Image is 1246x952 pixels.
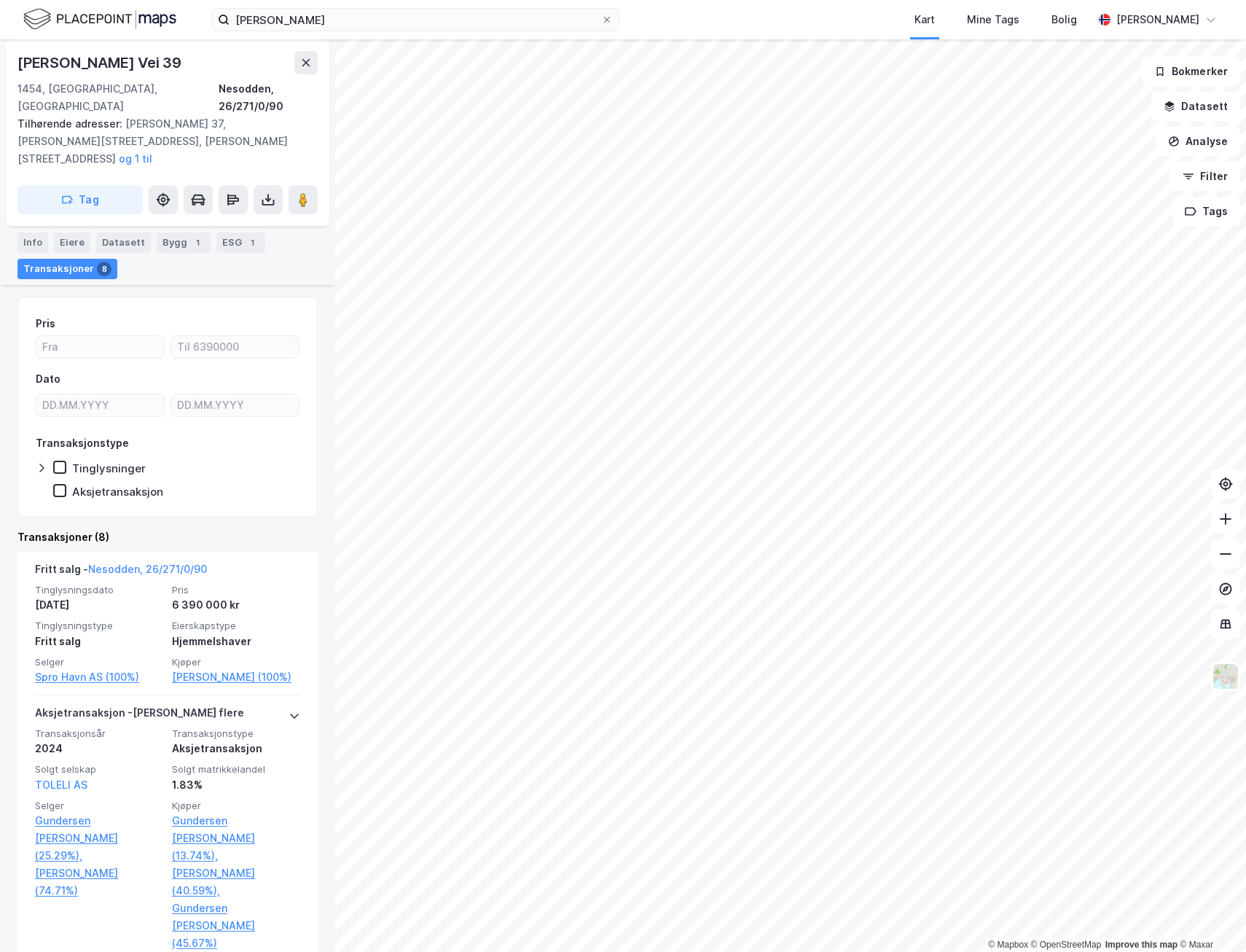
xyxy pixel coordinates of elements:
a: Gundersen [PERSON_NAME] (45.67%) [172,900,300,952]
div: Bygg [157,233,211,253]
span: Transaksjonstype [172,727,300,740]
iframe: Chat Widget [1173,882,1246,952]
div: 1 [245,235,259,250]
div: 1454, [GEOGRAPHIC_DATA], [GEOGRAPHIC_DATA] [17,80,219,115]
div: [PERSON_NAME] Vei 39 [17,51,184,74]
div: Kart [914,11,935,28]
button: Bokmerker [1142,57,1240,86]
button: Tag [17,185,143,214]
button: Tags [1172,197,1240,226]
span: Tinglysningsdato [35,584,163,596]
img: logo.f888ab2527a4732fd821a326f86c7f29.svg [23,7,176,32]
span: Solgt selskap [35,763,163,776]
div: Aksjetransaksjon - [PERSON_NAME] flere [35,704,244,727]
div: 8 [97,262,111,276]
a: Gundersen [PERSON_NAME] (13.74%), [172,812,300,865]
div: Info [17,233,48,253]
div: Bolig [1051,11,1077,28]
div: Transaksjoner (8) [17,528,318,546]
button: Filter [1170,162,1240,191]
div: 1 [190,235,205,250]
a: Mapbox [988,940,1028,950]
span: Kjøper [172,656,300,668]
a: [PERSON_NAME] (40.59%), [172,865,300,900]
a: Gundersen [PERSON_NAME] (25.29%), [35,812,163,865]
div: Kontrollprogram for chat [1173,882,1246,952]
a: Improve this map [1105,940,1178,950]
div: [DATE] [35,596,163,614]
span: Eierskapstype [172,620,300,632]
button: Analyse [1156,127,1240,156]
input: DD.MM.YYYY [171,394,299,416]
div: Fritt salg - [35,561,207,584]
input: Fra [36,336,164,358]
div: Datasett [96,233,151,253]
a: OpenStreetMap [1031,940,1102,950]
input: Til 6390000 [171,336,299,358]
span: Kjøper [172,800,300,812]
div: Mine Tags [967,11,1019,28]
div: Nesodden, 26/271/0/90 [219,80,318,115]
div: Dato [36,370,60,388]
span: Transaksjonsår [35,727,163,740]
a: Spro Havn AS (100%) [35,668,163,686]
div: [PERSON_NAME] [1116,11,1199,28]
div: Fritt salg [35,633,163,650]
input: DD.MM.YYYY [36,394,164,416]
span: Selger [35,800,163,812]
div: Tinglysninger [72,461,146,475]
span: Tinglysningstype [35,620,163,632]
div: [PERSON_NAME] 37, [PERSON_NAME][STREET_ADDRESS], [PERSON_NAME][STREET_ADDRESS] [17,115,306,168]
div: Transaksjoner [17,259,117,279]
input: Søk på adresse, matrikkel, gårdeiere, leietakere eller personer [230,9,601,31]
span: Tilhørende adresser: [17,117,125,130]
div: 6 390 000 kr [172,596,300,614]
span: Selger [35,656,163,668]
div: Aksjetransaksjon [72,485,163,499]
span: Solgt matrikkelandel [172,763,300,776]
div: Hjemmelshaver [172,633,300,650]
a: Nesodden, 26/271/0/90 [88,563,207,575]
div: Transaksjonstype [36,434,129,452]
div: Aksjetransaksjon [172,740,300,757]
div: 1.83% [172,776,300,794]
a: [PERSON_NAME] (74.71%) [35,865,163,900]
button: Datasett [1151,92,1240,121]
div: ESG [216,233,265,253]
img: Z [1212,663,1239,690]
a: TOLELI AS [35,779,87,791]
a: [PERSON_NAME] (100%) [172,668,300,686]
div: Eiere [54,233,90,253]
div: Pris [36,315,55,332]
div: 2024 [35,740,163,757]
span: Pris [172,584,300,596]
